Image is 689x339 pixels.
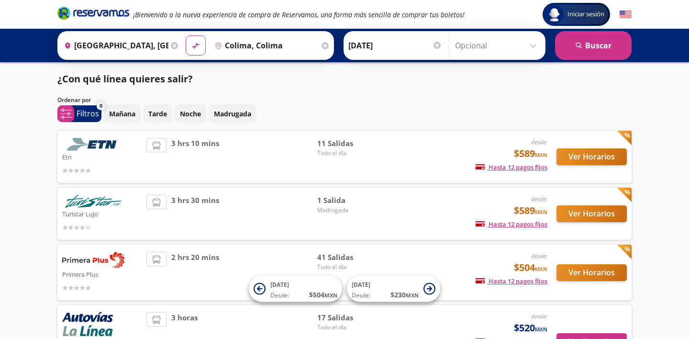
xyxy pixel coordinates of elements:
[109,109,135,119] p: Mañana
[324,292,337,299] small: MXN
[57,96,91,104] p: Ordenar por
[514,203,547,218] span: $589
[249,276,342,302] button: [DATE]Desde:$504MXN
[180,109,201,119] p: Noche
[171,138,219,176] span: 3 hrs 10 mins
[531,138,547,146] em: desde:
[348,34,442,57] input: Elegir Fecha
[175,104,206,123] button: Noche
[514,147,547,161] span: $589
[556,205,627,222] button: Ver Horarios
[317,138,384,149] span: 11 Salidas
[62,252,124,268] img: Primera Plus
[270,291,289,300] span: Desde:
[390,290,419,300] span: $ 230
[309,290,337,300] span: $ 504
[317,263,384,271] span: Todo el día
[564,10,608,19] span: Iniciar sesión
[317,149,384,158] span: Todo el día
[77,108,99,119] p: Filtros
[62,208,142,219] p: Turistar Lujo
[352,291,370,300] span: Desde:
[57,6,129,20] i: Brand Logo
[514,260,547,275] span: $504
[317,323,384,332] span: Todo el día
[476,277,547,285] span: Hasta 12 pagos fijos
[62,138,124,151] img: Etn
[535,151,547,158] small: MXN
[317,252,384,263] span: 41 Salidas
[57,105,101,122] button: 0Filtros
[60,34,168,57] input: Buscar Origen
[455,34,541,57] input: Opcional
[535,265,547,272] small: MXN
[209,104,256,123] button: Madrugada
[214,109,251,119] p: Madrugada
[317,206,384,215] span: Madrugada
[104,104,141,123] button: Mañana
[535,326,547,333] small: MXN
[270,281,289,289] span: [DATE]
[535,208,547,215] small: MXN
[100,102,102,110] span: 0
[352,281,370,289] span: [DATE]
[555,31,632,60] button: Buscar
[62,151,142,162] p: Etn
[531,312,547,320] em: desde:
[143,104,172,123] button: Tarde
[531,252,547,260] em: desde:
[347,276,440,302] button: [DATE]Desde:$230MXN
[476,163,547,171] span: Hasta 12 pagos fijos
[171,252,219,293] span: 2 hrs 20 mins
[556,148,627,165] button: Ver Horarios
[317,312,384,323] span: 17 Salidas
[620,9,632,21] button: English
[57,72,193,86] p: ¿Con qué línea quieres salir?
[171,195,219,233] span: 3 hrs 30 mins
[476,220,547,228] span: Hasta 12 pagos fijos
[148,109,167,119] p: Tarde
[62,195,124,208] img: Turistar Lujo
[317,195,384,206] span: 1 Salida
[62,312,113,336] img: Autovías y La Línea
[556,264,627,281] button: Ver Horarios
[133,10,465,19] em: ¡Bienvenido a la nueva experiencia de compra de Reservamos, una forma más sencilla de comprar tus...
[531,195,547,203] em: desde:
[62,268,142,280] p: Primera Plus
[514,321,547,335] span: $520
[211,34,319,57] input: Buscar Destino
[57,6,129,23] a: Brand Logo
[406,292,419,299] small: MXN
